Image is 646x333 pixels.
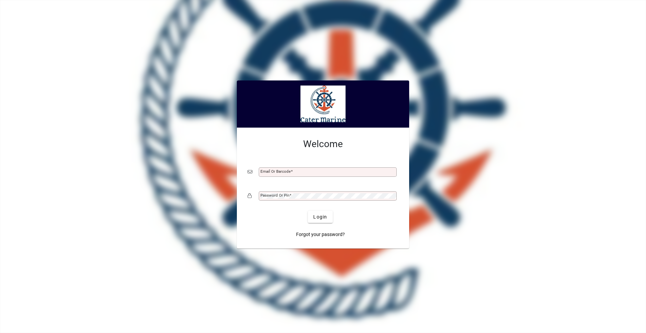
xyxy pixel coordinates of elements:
[248,138,398,150] h2: Welcome
[308,211,332,223] button: Login
[260,193,289,198] mat-label: Password or Pin
[260,169,291,174] mat-label: Email or Barcode
[293,228,348,240] a: Forgot your password?
[313,213,327,221] span: Login
[296,231,345,238] span: Forgot your password?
